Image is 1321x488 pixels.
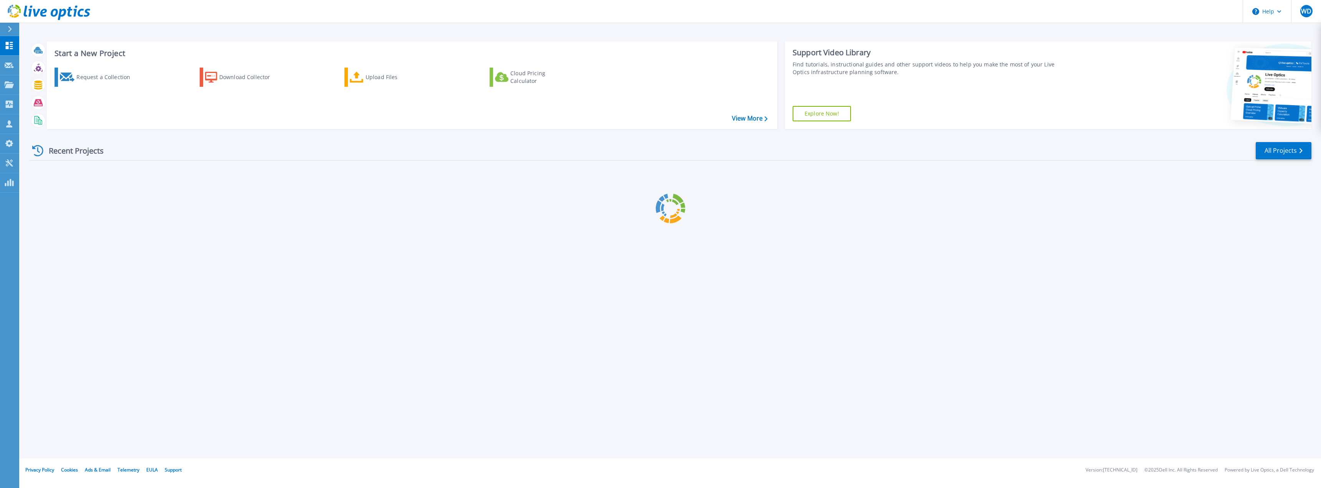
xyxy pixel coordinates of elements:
[146,466,158,473] a: EULA
[25,466,54,473] a: Privacy Policy
[1144,468,1218,473] li: © 2025 Dell Inc. All Rights Reserved
[344,68,430,87] a: Upload Files
[1301,8,1311,14] span: WD
[793,106,851,121] a: Explore Now!
[793,61,1068,76] div: Find tutorials, instructional guides and other support videos to help you make the most of your L...
[793,48,1068,58] div: Support Video Library
[219,69,281,85] div: Download Collector
[118,466,139,473] a: Telemetry
[55,68,140,87] a: Request a Collection
[1086,468,1137,473] li: Version: [TECHNICAL_ID]
[1225,468,1314,473] li: Powered by Live Optics, a Dell Technology
[490,68,575,87] a: Cloud Pricing Calculator
[1256,142,1311,159] a: All Projects
[510,69,572,85] div: Cloud Pricing Calculator
[85,466,111,473] a: Ads & Email
[76,69,138,85] div: Request a Collection
[30,141,114,160] div: Recent Projects
[366,69,427,85] div: Upload Files
[55,49,767,58] h3: Start a New Project
[165,466,182,473] a: Support
[61,466,78,473] a: Cookies
[732,115,768,122] a: View More
[200,68,285,87] a: Download Collector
